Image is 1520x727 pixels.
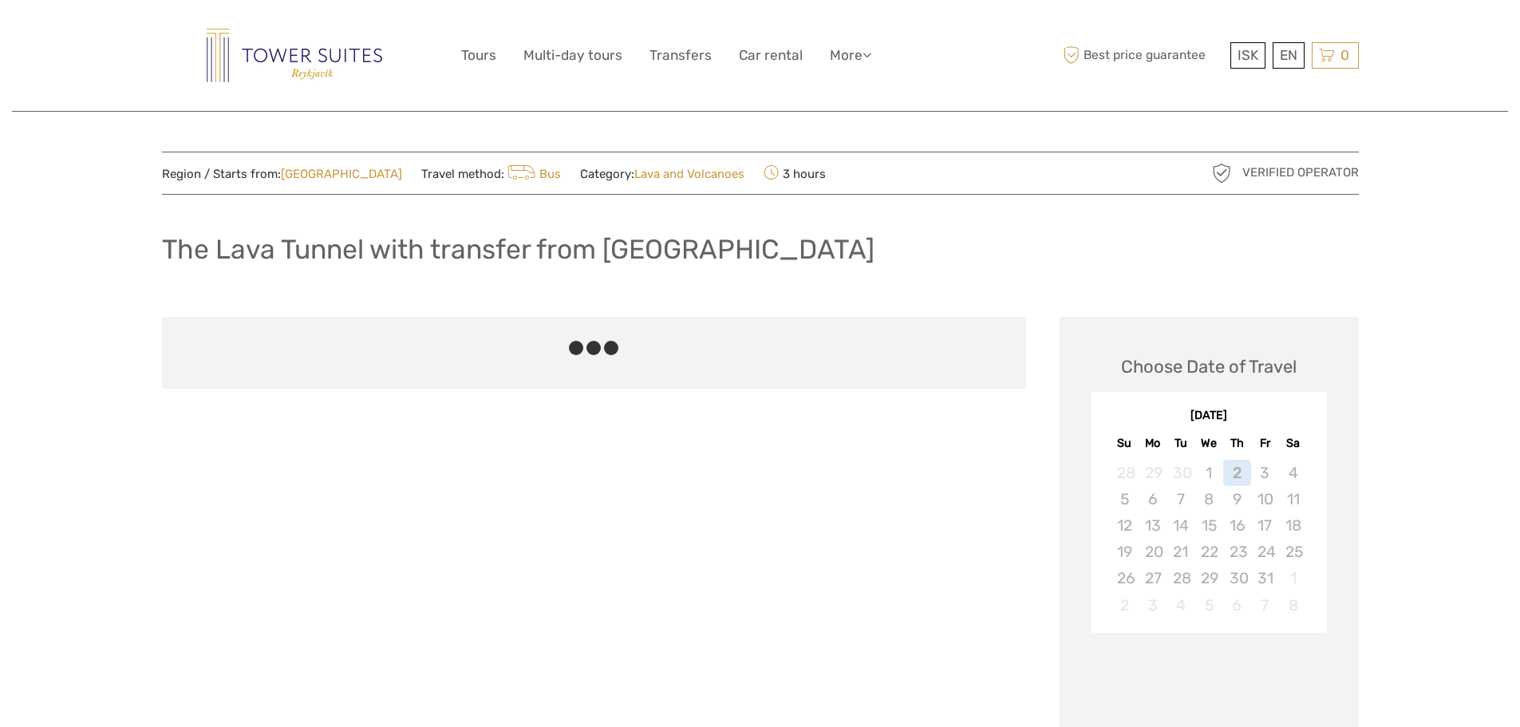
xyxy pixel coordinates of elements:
div: Not available Wednesday, October 1st, 2025 [1194,460,1222,486]
span: Verified Operator [1242,164,1359,181]
div: Not available Monday, November 3rd, 2025 [1139,592,1167,618]
div: Not available Monday, October 6th, 2025 [1139,486,1167,512]
div: Su [1111,433,1139,454]
h1: The Lava Tunnel with transfer from [GEOGRAPHIC_DATA] [162,233,874,266]
div: Not available Tuesday, October 28th, 2025 [1167,565,1194,591]
div: Not available Thursday, October 30th, 2025 [1223,565,1251,591]
img: verified_operator_grey_128.png [1209,160,1234,186]
a: Transfers [649,44,712,67]
a: [GEOGRAPHIC_DATA] [281,167,402,181]
div: Not available Sunday, October 26th, 2025 [1111,565,1139,591]
div: month 2025-10 [1096,460,1321,618]
div: Not available Tuesday, November 4th, 2025 [1167,592,1194,618]
div: Not available Thursday, October 9th, 2025 [1223,486,1251,512]
a: Multi-day tours [523,44,622,67]
div: Not available Saturday, November 1st, 2025 [1279,565,1307,591]
div: Not available Thursday, October 16th, 2025 [1223,512,1251,539]
div: Sa [1279,433,1307,454]
a: Bus [504,167,562,181]
div: Not available Thursday, October 2nd, 2025 [1223,460,1251,486]
img: Reykjavik Residence [207,29,382,82]
span: Region / Starts from: [162,166,402,183]
a: Lava and Volcanoes [634,167,744,181]
div: Not available Monday, October 20th, 2025 [1139,539,1167,565]
div: Not available Sunday, October 5th, 2025 [1111,486,1139,512]
div: Not available Tuesday, October 21st, 2025 [1167,539,1194,565]
div: Not available Thursday, October 23rd, 2025 [1223,539,1251,565]
a: More [830,44,871,67]
div: Not available Sunday, November 2nd, 2025 [1111,592,1139,618]
div: Not available Tuesday, September 30th, 2025 [1167,460,1194,486]
div: Tu [1167,433,1194,454]
div: Not available Saturday, October 25th, 2025 [1279,539,1307,565]
div: Not available Saturday, October 18th, 2025 [1279,512,1307,539]
div: Not available Sunday, October 19th, 2025 [1111,539,1139,565]
div: Not available Wednesday, November 5th, 2025 [1194,592,1222,618]
div: Choose Date of Travel [1121,354,1297,379]
div: Not available Wednesday, October 29th, 2025 [1194,565,1222,591]
div: Not available Saturday, October 11th, 2025 [1279,486,1307,512]
span: Best price guarantee [1060,42,1226,69]
div: EN [1273,42,1305,69]
div: Th [1223,433,1251,454]
div: Fr [1251,433,1279,454]
div: Not available Sunday, September 28th, 2025 [1111,460,1139,486]
div: Not available Saturday, November 8th, 2025 [1279,592,1307,618]
span: ISK [1238,47,1258,63]
div: Not available Saturday, October 4th, 2025 [1279,460,1307,486]
div: Not available Wednesday, October 8th, 2025 [1194,486,1222,512]
span: 0 [1338,47,1352,63]
div: Not available Wednesday, October 15th, 2025 [1194,512,1222,539]
div: Not available Friday, October 31st, 2025 [1251,565,1279,591]
div: [DATE] [1092,408,1327,425]
div: Not available Friday, October 10th, 2025 [1251,486,1279,512]
div: Mo [1139,433,1167,454]
div: Not available Friday, October 24th, 2025 [1251,539,1279,565]
a: Car rental [739,44,803,67]
span: Category: [580,166,744,183]
div: Loading... [1204,674,1214,685]
a: Tours [461,44,496,67]
div: We [1194,433,1222,454]
div: Not available Tuesday, October 7th, 2025 [1167,486,1194,512]
div: Not available Thursday, November 6th, 2025 [1223,592,1251,618]
div: Not available Monday, October 13th, 2025 [1139,512,1167,539]
div: Not available Tuesday, October 14th, 2025 [1167,512,1194,539]
span: Travel method: [421,162,562,184]
span: 3 hours [764,162,826,184]
div: Not available Friday, October 3rd, 2025 [1251,460,1279,486]
div: Not available Monday, October 27th, 2025 [1139,565,1167,591]
div: Not available Sunday, October 12th, 2025 [1111,512,1139,539]
div: Not available Friday, October 17th, 2025 [1251,512,1279,539]
div: Not available Wednesday, October 22nd, 2025 [1194,539,1222,565]
div: Not available Monday, September 29th, 2025 [1139,460,1167,486]
div: Not available Friday, November 7th, 2025 [1251,592,1279,618]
